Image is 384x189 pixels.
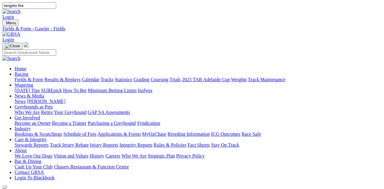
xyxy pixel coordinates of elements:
[115,77,132,82] a: Statistics
[15,121,382,126] div: Get Involved
[2,37,14,42] a: Login
[119,142,152,148] a: Integrity Reports
[169,77,181,82] a: Trials
[241,131,261,137] a: Race Safe
[97,131,141,137] a: Applications & Forms
[15,153,382,159] div: About
[5,44,20,48] img: Close
[88,121,136,126] a: Purchasing a Greyhound
[134,77,149,82] a: Grading
[154,142,186,148] a: Rules & Policies
[52,121,87,126] a: Become a Trainer
[15,164,382,170] div: Bar & Dining
[15,153,52,158] a: We Love Our Dogs
[15,142,49,148] a: Stewards Reports
[15,159,41,164] a: Bar & Dining
[15,88,382,93] div: Wagering
[182,77,230,82] a: 2025 TAB Adelaide Cup
[15,104,53,109] a: Greyhounds as Pets
[2,2,56,9] input: Search
[15,175,55,180] a: Login To Blackbook
[41,110,87,115] a: Retire Your Greyhound
[24,42,29,47] img: logo-grsa-white.png
[176,153,205,158] a: Privacy Policy
[15,88,40,93] a: [DATE] Tips
[168,131,210,137] a: Breeding Information
[151,77,168,82] a: Coursing
[88,88,137,93] a: Minimum Betting Limits
[15,99,25,104] a: News
[15,170,44,175] a: Contact GRSA
[15,131,62,137] a: Bookings & Scratchings
[188,142,210,148] a: Fact Sheets
[15,142,382,148] div: Care & Integrity
[211,142,239,148] a: Stay On Track
[63,88,87,93] a: How To Bet
[105,153,120,158] a: Careers
[2,14,14,19] a: Login
[15,115,40,120] a: Get Involved
[121,153,147,158] a: Who We Are
[2,26,382,31] a: Fields & Form - Gawler - Fields
[15,99,382,104] div: News & Media
[15,110,40,115] a: Who We Are
[15,148,27,153] a: About
[63,131,96,137] a: Schedule of Fees
[15,131,382,137] div: Industry
[15,93,44,98] a: News & Media
[88,110,130,115] a: GAP SA Assessments
[54,164,129,169] a: Chasers Restaurant & Function Centre
[2,20,19,26] button: Toggle navigation
[44,77,80,82] a: Results & Replays
[100,77,114,82] a: Tracks
[15,77,382,82] div: Racing
[41,88,62,93] a: SUREpick
[90,142,118,148] a: Injury Reports
[82,77,99,82] a: Calendar
[15,164,53,169] a: Cash Up Your Club
[142,131,166,137] a: MyOzChase
[50,142,89,148] a: Track Injury Rebate
[90,153,104,158] a: History
[53,153,88,158] a: Vision and Values
[248,77,285,82] a: Track Maintenance
[15,121,51,126] a: Become an Owner
[15,71,28,77] a: Racing
[2,9,21,14] img: Search
[2,43,22,49] button: Toggle navigation
[138,88,152,93] a: Isolynx
[15,77,43,82] a: Fields & Form
[211,131,240,137] a: ICG Outcomes
[15,110,382,115] div: Greyhounds as Pets
[137,121,160,126] a: Syndication
[15,82,33,88] a: Wagering
[148,153,175,158] a: Strategic Plan
[2,49,56,56] input: Search
[27,99,65,104] a: [PERSON_NAME]
[15,137,47,142] a: Care & Integrity
[231,77,247,82] a: Weights
[2,31,20,37] img: GRSA
[15,66,26,71] a: Home
[6,21,16,25] span: Menu
[15,126,31,131] a: Industry
[2,56,21,61] img: Search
